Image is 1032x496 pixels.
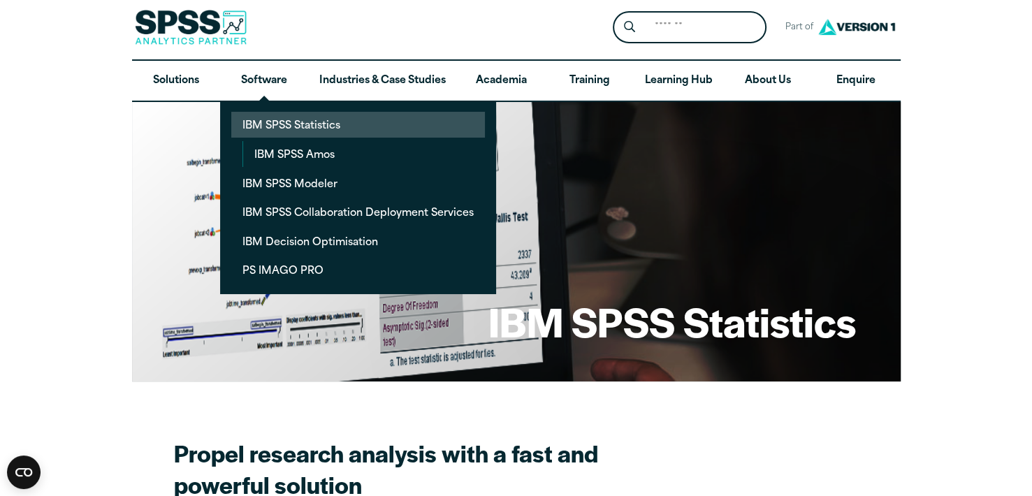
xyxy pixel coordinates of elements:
[220,101,496,294] ul: Software
[624,21,635,33] svg: Search magnifying glass icon
[613,11,766,44] form: Site Header Search Form
[724,61,812,101] a: About Us
[778,17,815,38] span: Part of
[616,15,642,41] button: Search magnifying glass icon
[545,61,633,101] a: Training
[488,294,856,349] h1: IBM SPSS Statistics
[308,61,457,101] a: Industries & Case Studies
[812,61,900,101] a: Enquire
[231,170,485,196] a: IBM SPSS Modeler
[231,199,485,225] a: IBM SPSS Collaboration Deployment Services
[231,228,485,254] a: IBM Decision Optimisation
[135,10,247,45] img: SPSS Analytics Partner
[220,61,308,101] a: Software
[231,112,485,138] a: IBM SPSS Statistics
[243,141,485,167] a: IBM SPSS Amos
[815,14,899,40] img: Version1 Logo
[132,61,220,101] a: Solutions
[634,61,724,101] a: Learning Hub
[132,61,901,101] nav: Desktop version of site main menu
[7,455,41,489] button: Open CMP widget
[457,61,545,101] a: Academia
[231,257,485,283] a: PS IMAGO PRO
